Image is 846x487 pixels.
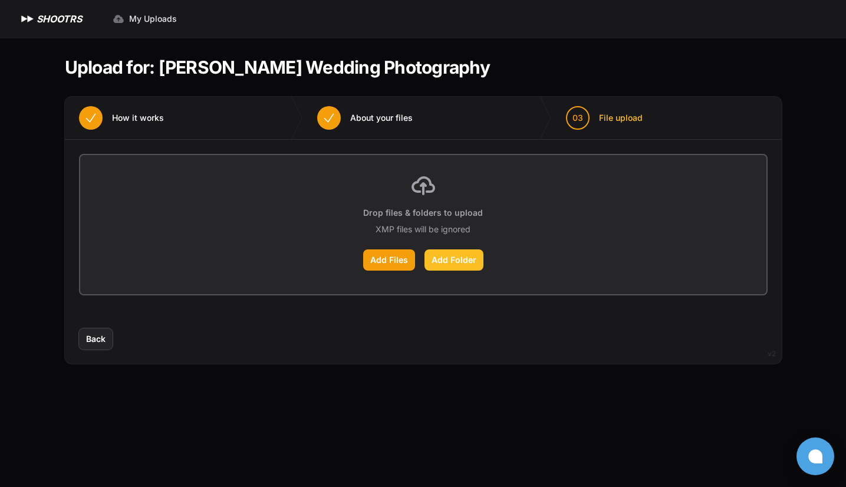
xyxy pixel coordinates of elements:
[350,112,413,124] span: About your files
[106,8,184,29] a: My Uploads
[768,347,776,361] div: v2
[572,112,583,124] span: 03
[19,12,82,26] a: SHOOTRS SHOOTRS
[424,249,483,271] label: Add Folder
[363,249,415,271] label: Add Files
[376,223,470,235] p: XMP files will be ignored
[363,207,483,219] p: Drop files & folders to upload
[19,12,37,26] img: SHOOTRS
[599,112,643,124] span: File upload
[129,13,177,25] span: My Uploads
[79,328,113,350] button: Back
[796,437,834,475] button: Open chat window
[552,97,657,139] button: 03 File upload
[303,97,427,139] button: About your files
[65,97,178,139] button: How it works
[86,333,106,345] span: Back
[112,112,164,124] span: How it works
[65,57,490,78] h1: Upload for: [PERSON_NAME] Wedding Photography
[37,12,82,26] h1: SHOOTRS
